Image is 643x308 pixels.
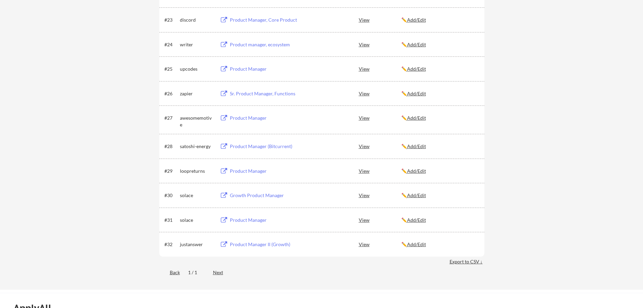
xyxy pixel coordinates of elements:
u: Add/Edit [407,143,426,149]
div: #29 [164,168,178,174]
div: View [359,63,401,75]
div: ✏️ [401,66,478,72]
div: solace [180,217,214,223]
div: Product Manager [230,168,314,174]
div: ✏️ [401,90,478,97]
div: Export to CSV ↓ [450,258,484,265]
u: Add/Edit [407,168,426,174]
div: Next [213,269,231,276]
div: solace [180,192,214,199]
u: Add/Edit [407,241,426,247]
div: ✏️ [401,17,478,23]
div: ✏️ [401,217,478,223]
div: 1 / 1 [188,269,205,276]
div: View [359,189,401,201]
div: View [359,87,401,99]
div: Product Manager (Bitcurrent) [230,143,314,150]
div: Sr. Product Manager, Functions [230,90,314,97]
div: View [359,112,401,124]
div: ✏️ [401,115,478,121]
div: ✏️ [401,143,478,150]
u: Add/Edit [407,217,426,223]
div: #32 [164,241,178,248]
div: View [359,165,401,177]
div: #25 [164,66,178,72]
div: Product Manager [230,217,314,223]
u: Add/Edit [407,66,426,72]
div: Product Manager [230,115,314,121]
u: Add/Edit [407,42,426,47]
div: writer [180,41,214,48]
div: View [359,38,401,50]
div: loopreturns [180,168,214,174]
u: Add/Edit [407,115,426,121]
div: ✏️ [401,41,478,48]
u: Add/Edit [407,192,426,198]
div: Back [159,269,180,276]
div: View [359,14,401,26]
div: #23 [164,17,178,23]
div: zapier [180,90,214,97]
div: awesomemotive [180,115,214,128]
div: ✏️ [401,241,478,248]
u: Add/Edit [407,91,426,96]
div: #24 [164,41,178,48]
div: #31 [164,217,178,223]
div: ✏️ [401,192,478,199]
div: upcodes [180,66,214,72]
div: ✏️ [401,168,478,174]
div: discord [180,17,214,23]
div: Product Manager II (Growth) [230,241,314,248]
div: #28 [164,143,178,150]
div: Growth Product Manager [230,192,314,199]
div: View [359,214,401,226]
div: #27 [164,115,178,121]
div: View [359,140,401,152]
div: #26 [164,90,178,97]
div: Product Manager, Core Product [230,17,314,23]
div: justanswer [180,241,214,248]
div: Product Manager [230,66,314,72]
div: Product manager, ecosystem [230,41,314,48]
u: Add/Edit [407,17,426,23]
div: #30 [164,192,178,199]
div: View [359,238,401,250]
div: satoshi-energy [180,143,214,150]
